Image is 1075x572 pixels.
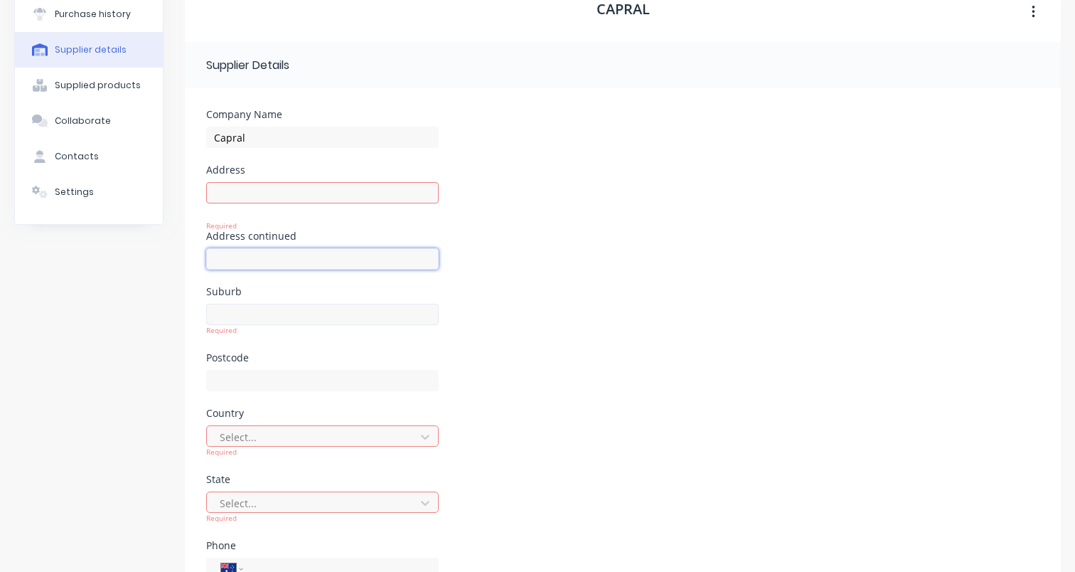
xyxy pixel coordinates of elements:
[206,475,439,484] div: State
[15,103,163,139] button: Collaborate
[206,287,439,297] div: Suburb
[206,513,439,524] div: Required
[597,1,650,18] h1: Capral
[55,150,99,163] div: Contacts
[15,32,163,68] button: Supplier details
[55,8,131,21] div: Purchase history
[55,115,111,127] div: Collaborate
[206,541,439,551] div: Phone
[15,139,163,174] button: Contacts
[206,221,439,231] div: Required
[206,325,439,336] div: Required
[55,186,94,198] div: Settings
[15,68,163,103] button: Supplied products
[206,165,439,175] div: Address
[55,43,127,56] div: Supplier details
[15,174,163,210] button: Settings
[55,79,141,92] div: Supplied products
[206,110,439,120] div: Company Name
[206,231,439,241] div: Address continued
[206,447,439,457] div: Required
[206,408,439,418] div: Country
[206,57,289,74] div: Supplier Details
[206,353,439,363] div: Postcode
